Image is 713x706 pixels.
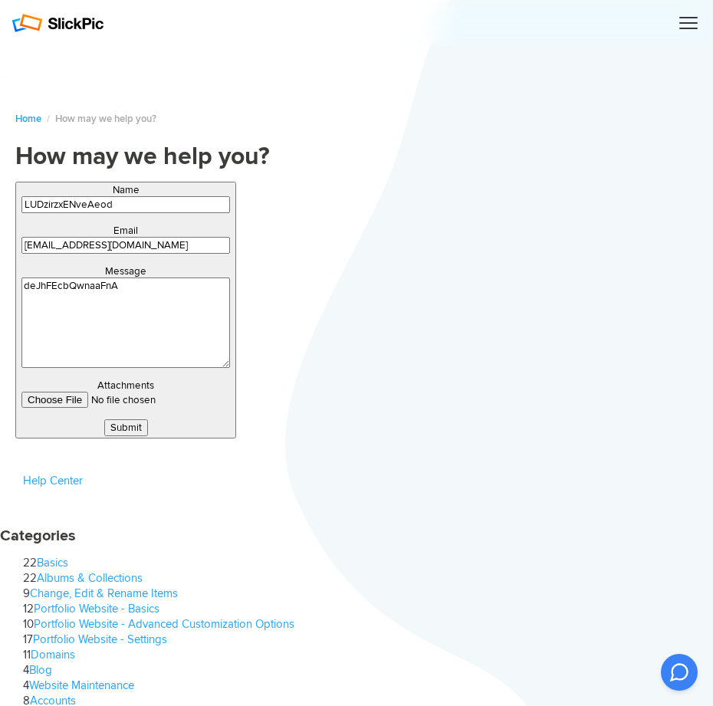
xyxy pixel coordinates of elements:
a: Portfolio Website - Basics [34,602,159,616]
span: 11 [23,648,31,662]
a: Website Maintenance [29,678,134,692]
a: Portfolio Website - Settings [33,632,167,646]
a: Help Center [23,474,83,488]
a: Change, Edit & Rename Items [30,586,178,600]
span: 10 [23,617,34,631]
label: Message [105,265,146,277]
span: 22 [23,571,37,585]
a: Home [15,113,41,125]
input: Your Email [21,237,230,254]
span: 12 [23,602,34,616]
input: Your Name [21,196,230,213]
a: Blog [29,663,52,677]
span: How may we help you? [55,113,156,125]
span: 22 [23,556,37,570]
label: Name [113,184,140,196]
span: 17 [23,632,33,646]
button: Submit [104,419,148,436]
span: 9 [23,586,30,600]
button: NameEmailMessagedeJhFEcbQwnaaFnAAttachmentsSubmit [15,182,236,438]
label: Email [113,225,138,237]
textarea: deJhFEcbQwnaaFnA [21,277,230,368]
a: Albums & Collections [37,571,143,585]
a: Domains [31,648,75,662]
label: Attachments [97,379,154,392]
a: Basics [37,556,68,570]
span: / [47,113,50,125]
h1: How may we help you? [15,142,698,172]
input: undefined [21,392,230,408]
a: Portfolio Website - Advanced Customization Options [34,617,294,631]
span: 4 [23,678,29,692]
span: 4 [23,663,29,677]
